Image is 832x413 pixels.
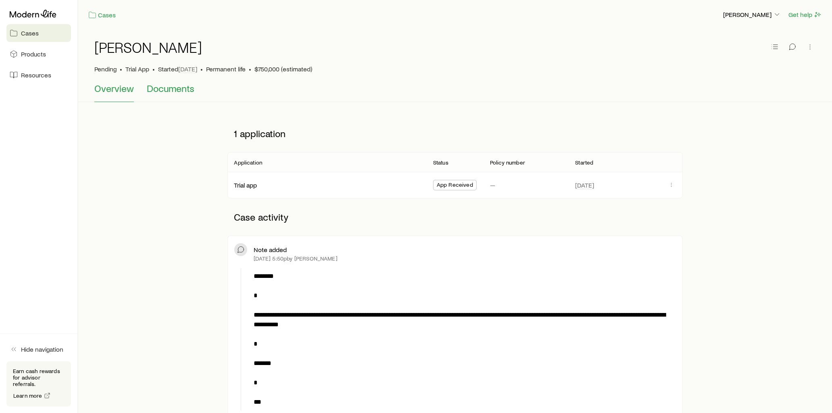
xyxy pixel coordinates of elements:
[21,50,46,58] span: Products
[178,65,197,73] span: [DATE]
[249,65,251,73] span: •
[152,65,155,73] span: •
[490,159,525,166] p: Policy number
[254,65,312,73] span: $750,000 (estimated)
[125,65,149,73] span: Trial App
[6,66,71,84] a: Resources
[21,29,39,37] span: Cases
[158,65,197,73] p: Started
[433,159,448,166] p: Status
[6,361,71,407] div: Earn cash rewards for advisor referrals.Learn more
[94,83,134,94] span: Overview
[576,159,594,166] p: Started
[206,65,246,73] span: Permanent life
[437,181,473,190] span: App Received
[147,83,194,94] span: Documents
[576,181,594,189] span: [DATE]
[94,83,816,102] div: Case details tabs
[227,121,682,146] p: 1 application
[723,10,782,20] button: [PERSON_NAME]
[13,393,42,398] span: Learn more
[723,10,781,19] p: [PERSON_NAME]
[788,10,822,19] button: Get help
[490,181,495,189] p: —
[234,159,262,166] p: Application
[254,255,337,262] p: [DATE] 5:50p by [PERSON_NAME]
[94,65,117,73] p: Pending
[6,340,71,358] button: Hide navigation
[120,65,122,73] span: •
[13,368,65,387] p: Earn cash rewards for advisor referrals.
[234,181,257,189] a: Trial app
[88,10,116,20] a: Cases
[6,45,71,63] a: Products
[94,39,202,55] h1: [PERSON_NAME]
[254,246,287,254] p: Note added
[21,71,51,79] span: Resources
[200,65,203,73] span: •
[21,345,63,353] span: Hide navigation
[6,24,71,42] a: Cases
[227,205,682,229] p: Case activity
